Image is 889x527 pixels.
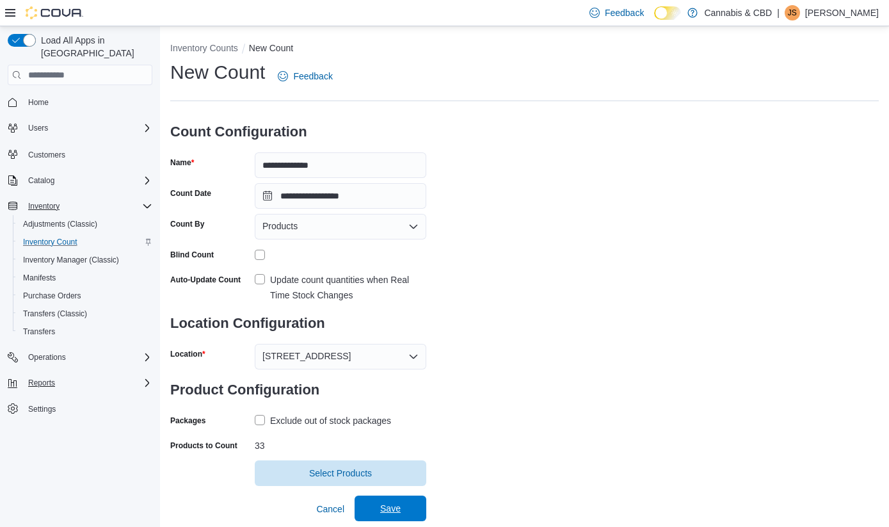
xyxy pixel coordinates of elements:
[8,88,152,451] nav: Complex example
[704,5,772,20] p: Cannabis & CBD
[23,375,152,391] span: Reports
[18,270,61,286] a: Manifests
[28,97,49,108] span: Home
[380,502,401,515] span: Save
[26,6,83,19] img: Cova
[170,275,241,285] label: Auto-Update Count
[170,158,194,168] label: Name
[13,323,157,341] button: Transfers
[23,401,152,417] span: Settings
[23,350,71,365] button: Operations
[18,324,152,339] span: Transfers
[23,291,81,301] span: Purchase Orders
[273,63,337,89] a: Feedback
[23,273,56,283] span: Manifests
[170,219,204,229] label: Count By
[28,352,66,362] span: Operations
[170,60,265,85] h1: New Count
[18,252,124,268] a: Inventory Manager (Classic)
[316,503,344,515] span: Cancel
[13,251,157,269] button: Inventory Manager (Classic)
[170,188,211,199] label: Count Date
[23,219,97,229] span: Adjustments (Classic)
[28,404,56,414] span: Settings
[18,324,60,339] a: Transfers
[270,413,391,428] div: Exclude out of stock packages
[262,218,298,234] span: Products
[23,147,70,163] a: Customers
[3,119,157,137] button: Users
[170,303,426,344] h3: Location Configuration
[3,145,157,163] button: Customers
[355,496,426,521] button: Save
[23,120,53,136] button: Users
[23,350,152,365] span: Operations
[605,6,644,19] span: Feedback
[23,173,152,188] span: Catalog
[170,111,426,152] h3: Count Configuration
[805,5,879,20] p: [PERSON_NAME]
[3,197,157,215] button: Inventory
[23,255,119,265] span: Inventory Manager (Classic)
[36,34,152,60] span: Load All Apps in [GEOGRAPHIC_DATA]
[23,199,65,214] button: Inventory
[18,288,86,304] a: Purchase Orders
[293,70,332,83] span: Feedback
[18,216,102,232] a: Adjustments (Classic)
[255,435,426,451] div: 33
[13,269,157,287] button: Manifests
[23,199,152,214] span: Inventory
[309,467,372,480] span: Select Products
[170,416,205,426] label: Packages
[18,252,152,268] span: Inventory Manager (Classic)
[18,216,152,232] span: Adjustments (Classic)
[270,272,426,303] div: Update count quantities when Real Time Stock Changes
[170,250,214,260] div: Blind Count
[18,306,92,321] a: Transfers (Classic)
[170,369,426,410] h3: Product Configuration
[28,201,60,211] span: Inventory
[654,6,681,20] input: Dark Mode
[23,94,152,110] span: Home
[23,401,61,417] a: Settings
[3,400,157,418] button: Settings
[777,5,780,20] p: |
[23,237,77,247] span: Inventory Count
[23,375,60,391] button: Reports
[28,378,55,388] span: Reports
[13,215,157,233] button: Adjustments (Classic)
[18,270,152,286] span: Manifests
[18,234,152,250] span: Inventory Count
[18,288,152,304] span: Purchase Orders
[408,222,419,232] button: Open list of options
[18,234,83,250] a: Inventory Count
[170,441,237,451] label: Products to Count
[13,233,157,251] button: Inventory Count
[255,183,426,209] input: Press the down key to open a popover containing a calendar.
[3,374,157,392] button: Reports
[788,5,797,20] span: JS
[3,348,157,366] button: Operations
[28,150,65,160] span: Customers
[23,173,60,188] button: Catalog
[23,120,152,136] span: Users
[23,146,152,162] span: Customers
[311,496,349,522] button: Cancel
[23,327,55,337] span: Transfers
[170,349,205,359] label: Location
[13,287,157,305] button: Purchase Orders
[249,43,293,53] button: New Count
[785,5,800,20] div: Jonathan Schruder
[170,43,238,53] button: Inventory Counts
[23,95,54,110] a: Home
[170,42,879,57] nav: An example of EuiBreadcrumbs
[408,352,419,362] button: Open list of options
[255,460,426,486] button: Select Products
[13,305,157,323] button: Transfers (Classic)
[28,175,54,186] span: Catalog
[28,123,48,133] span: Users
[3,93,157,111] button: Home
[262,348,351,364] span: [STREET_ADDRESS]
[18,306,152,321] span: Transfers (Classic)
